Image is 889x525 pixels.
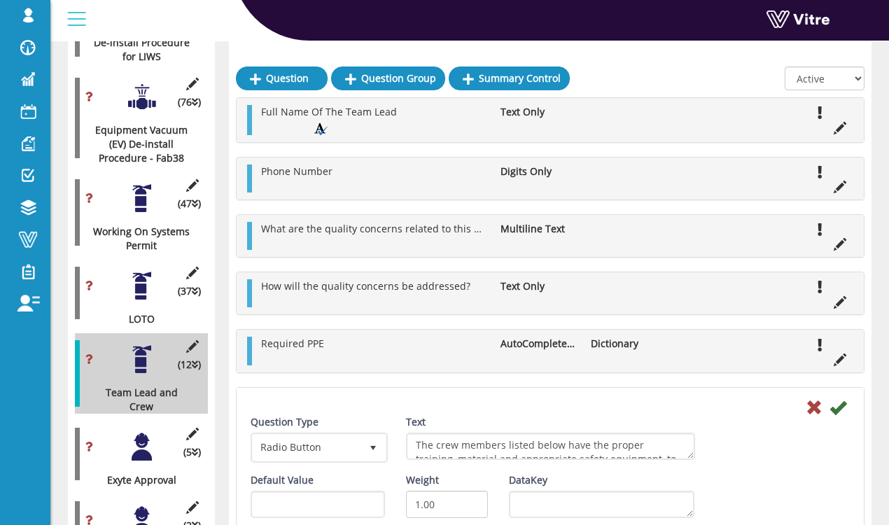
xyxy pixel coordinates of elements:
[75,225,197,253] div: Working On Systems Permit
[584,337,673,351] li: Dictionary
[360,435,386,460] span: select
[75,473,197,487] div: Exyte Approval
[178,284,201,298] span: (37 )
[75,36,197,64] div: De-install Procedure for LIWS
[261,279,470,293] span: How will the quality concerns be addressed?
[251,415,318,429] label: Question Type
[261,164,332,178] span: Phone Number
[406,433,695,460] textarea: The crew members listed below have the proper training, material and appropriate safety equipment...
[178,95,201,109] span: (76 )
[178,197,201,211] span: (47 )
[178,358,201,372] span: (12 )
[493,164,583,178] li: Digits Only
[75,312,197,326] div: LOTO
[406,473,439,487] label: Weight
[261,337,324,350] span: Required PPE
[253,435,360,460] span: Radio Button
[251,473,314,487] label: Default Value
[261,222,511,235] span: What are the quality concerns related to this activity?
[236,66,328,90] a: Question
[509,473,547,487] label: DataKey
[406,415,426,429] label: Text
[75,386,197,414] div: Team Lead and Crew
[261,105,397,118] span: Full Name Of The Team Lead
[449,66,570,90] a: Summary Control
[75,123,197,165] div: Equipment Vacuum (EV) De-install Procedure - Fab38
[183,445,201,459] span: (5 )
[493,337,583,351] li: AutoComplete with multiple values
[331,66,445,90] a: Question Group
[493,222,583,236] li: Multiline Text
[493,105,583,119] li: Text Only
[493,279,583,293] li: Text Only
